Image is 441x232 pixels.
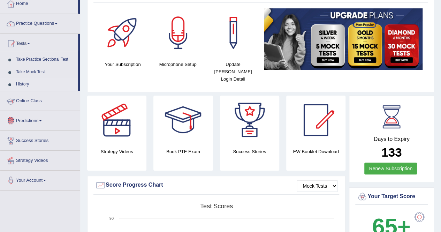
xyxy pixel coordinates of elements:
[381,145,402,159] b: 133
[95,180,337,190] div: Score Progress Chart
[0,151,80,168] a: Strategy Videos
[364,163,417,174] a: Renew Subscription
[0,131,80,148] a: Success Stories
[109,216,114,220] text: 90
[0,91,80,108] a: Online Class
[13,66,78,78] a: Take Mock Test
[264,8,423,70] img: small5.jpg
[87,148,146,155] h4: Strategy Videos
[209,61,257,83] h4: Update [PERSON_NAME] Login Detail
[0,171,80,188] a: Your Account
[0,34,78,51] a: Tests
[286,148,345,155] h4: EW Booklet Download
[200,203,233,210] tspan: Test scores
[357,192,426,202] div: Your Target Score
[220,148,279,155] h4: Success Stories
[13,78,78,91] a: History
[153,148,213,155] h4: Book PTE Exam
[357,136,426,142] h4: Days to Expiry
[0,14,80,31] a: Practice Questions
[99,61,147,68] h4: Your Subscription
[154,61,202,68] h4: Microphone Setup
[0,111,80,128] a: Predictions
[13,53,78,66] a: Take Practice Sectional Test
